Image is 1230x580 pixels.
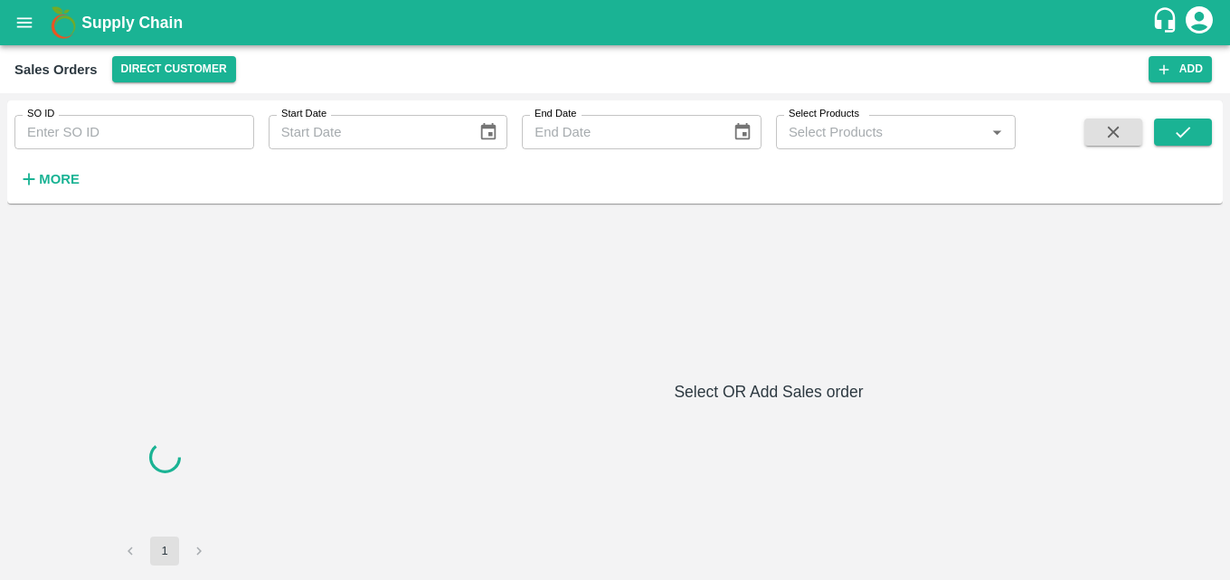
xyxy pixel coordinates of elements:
b: Supply Chain [81,14,183,32]
label: Select Products [789,107,859,121]
input: End Date [522,115,717,149]
img: logo [45,5,81,41]
label: End Date [535,107,576,121]
label: SO ID [27,107,54,121]
button: Select DC [112,56,236,82]
button: More [14,164,84,195]
button: Add [1149,56,1212,82]
strong: More [39,172,80,186]
input: Start Date [269,115,464,149]
div: account of current user [1183,4,1216,42]
nav: pagination navigation [113,537,216,566]
input: Enter SO ID [14,115,254,149]
h6: Select OR Add Sales order [322,379,1216,404]
button: Open [985,120,1008,144]
button: Choose date [725,115,760,149]
button: page 1 [150,537,179,566]
button: open drawer [4,2,45,43]
button: Choose date [471,115,506,149]
div: Sales Orders [14,58,98,81]
a: Supply Chain [81,10,1151,35]
div: customer-support [1151,6,1183,39]
label: Start Date [281,107,326,121]
input: Select Products [781,120,980,144]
